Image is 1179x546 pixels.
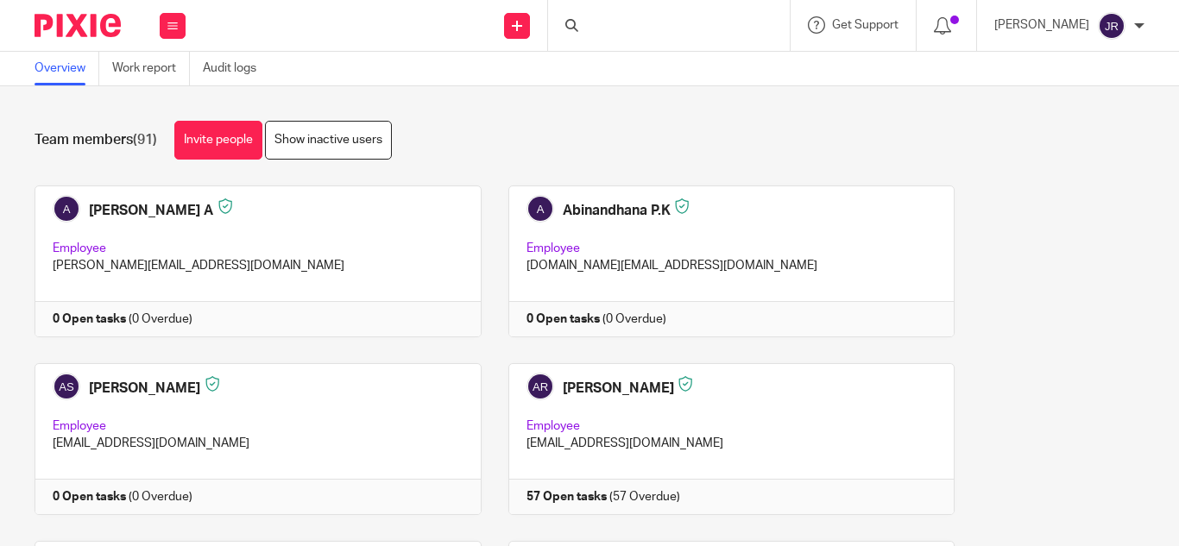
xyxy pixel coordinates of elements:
a: Invite people [174,121,262,160]
span: Get Support [832,19,898,31]
img: svg%3E [1098,12,1125,40]
h1: Team members [35,131,157,149]
a: Show inactive users [265,121,392,160]
span: (91) [133,133,157,147]
p: [PERSON_NAME] [994,16,1089,34]
a: Work report [112,52,190,85]
a: Overview [35,52,99,85]
a: Audit logs [203,52,269,85]
img: Pixie [35,14,121,37]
